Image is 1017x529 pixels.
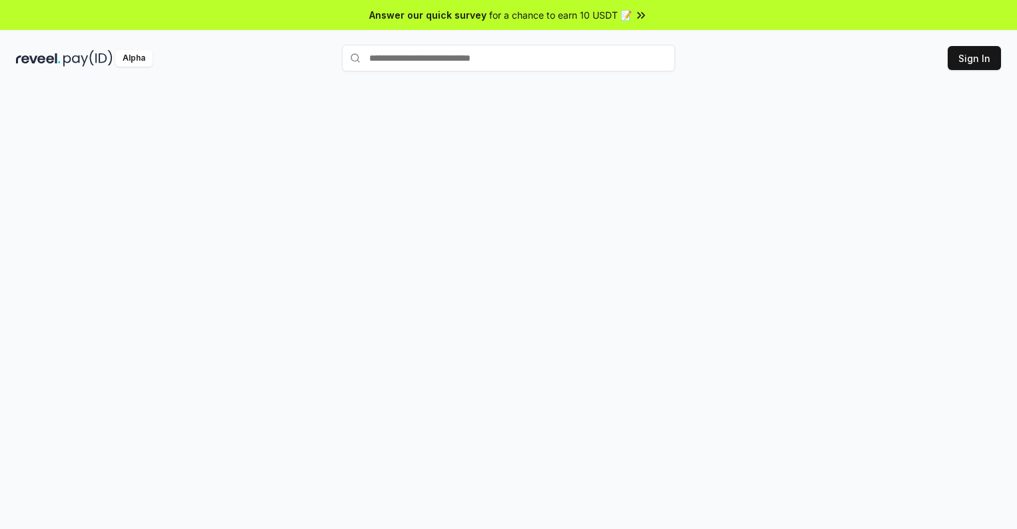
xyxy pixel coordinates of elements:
[489,8,632,22] span: for a chance to earn 10 USDT 📝
[63,50,113,67] img: pay_id
[369,8,487,22] span: Answer our quick survey
[115,50,153,67] div: Alpha
[16,50,61,67] img: reveel_dark
[948,46,1001,70] button: Sign In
